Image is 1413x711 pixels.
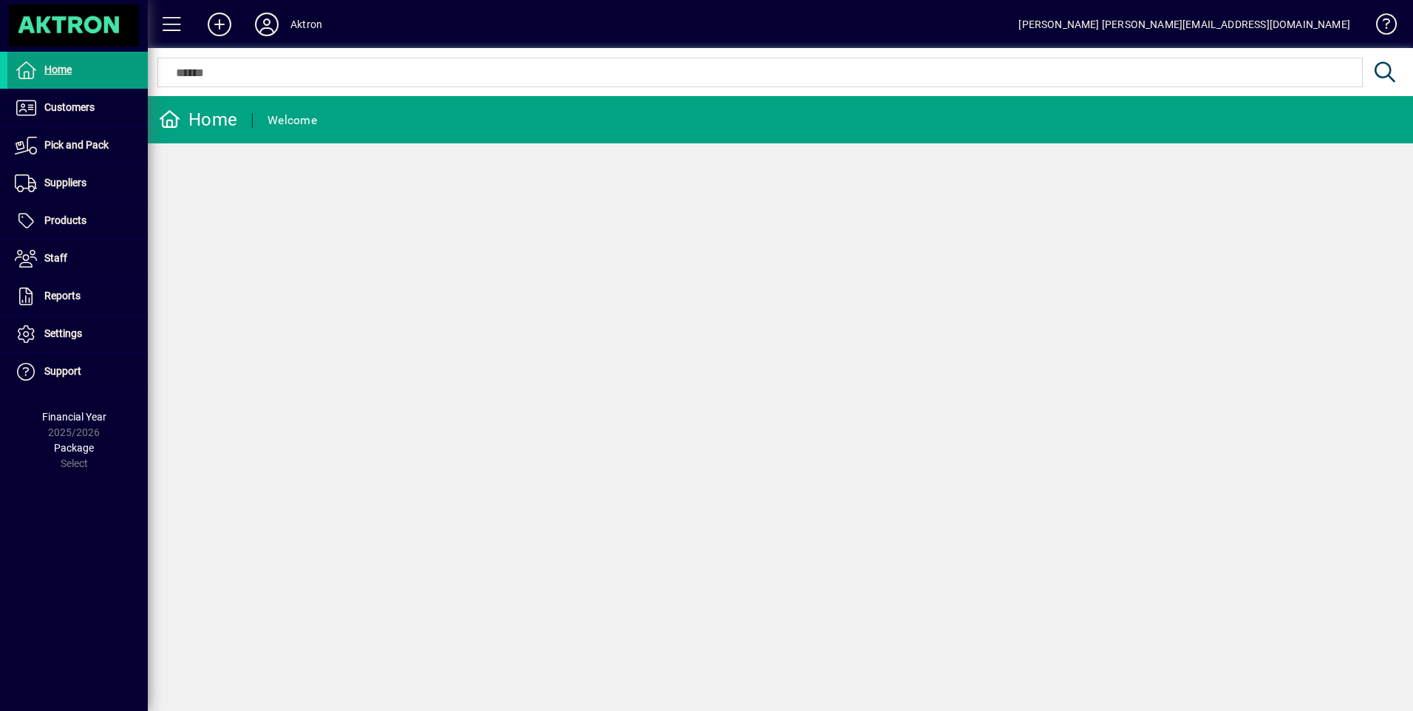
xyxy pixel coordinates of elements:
[7,278,148,315] a: Reports
[290,13,322,36] div: Aktron
[243,11,290,38] button: Profile
[44,365,81,377] span: Support
[7,353,148,390] a: Support
[44,64,72,75] span: Home
[7,316,148,353] a: Settings
[196,11,243,38] button: Add
[1365,3,1395,51] a: Knowledge Base
[44,139,109,151] span: Pick and Pack
[44,290,81,302] span: Reports
[44,327,82,339] span: Settings
[7,127,148,164] a: Pick and Pack
[54,442,94,454] span: Package
[7,240,148,277] a: Staff
[7,89,148,126] a: Customers
[42,411,106,423] span: Financial Year
[44,252,67,264] span: Staff
[268,109,317,132] div: Welcome
[1018,13,1350,36] div: [PERSON_NAME] [PERSON_NAME][EMAIL_ADDRESS][DOMAIN_NAME]
[44,101,95,113] span: Customers
[7,165,148,202] a: Suppliers
[159,108,237,132] div: Home
[44,214,86,226] span: Products
[44,177,86,188] span: Suppliers
[7,203,148,239] a: Products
